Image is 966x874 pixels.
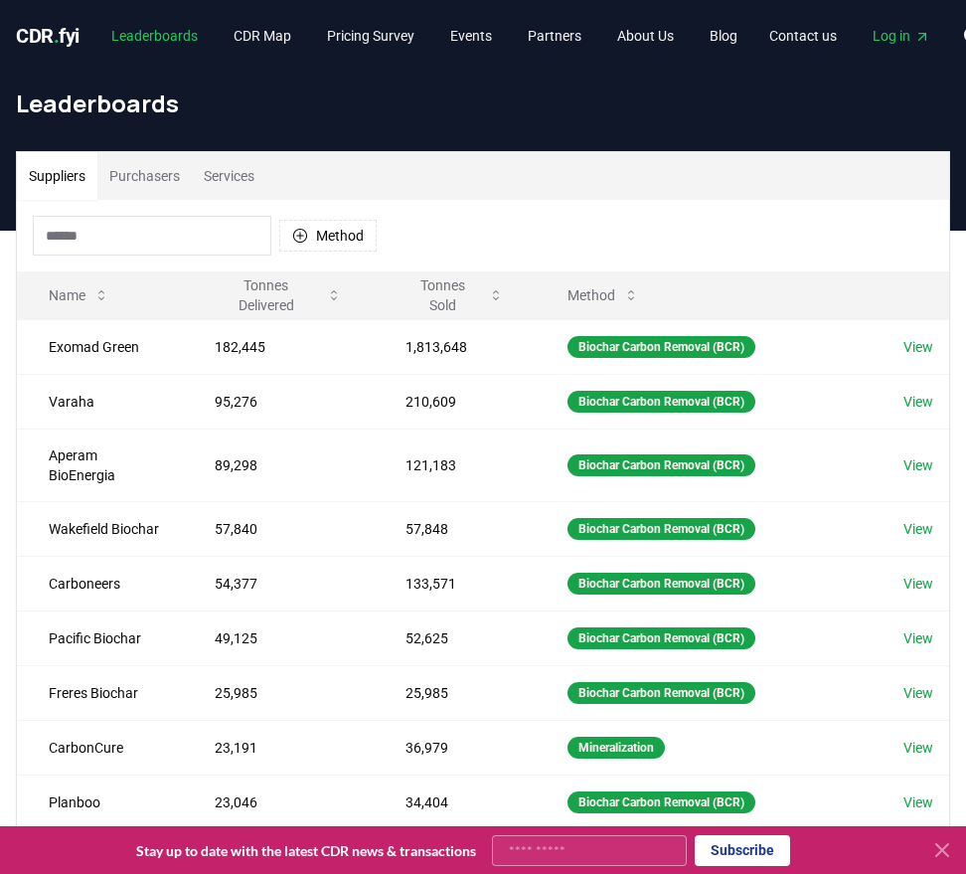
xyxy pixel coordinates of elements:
a: CDR.fyi [16,22,80,50]
td: Freres Biochar [17,665,183,720]
td: 210,609 [374,374,536,429]
button: Suppliers [17,152,97,200]
td: 52,625 [374,611,536,665]
td: 34,404 [374,775,536,829]
td: 49,125 [183,611,374,665]
div: Biochar Carbon Removal (BCR) [567,518,755,540]
button: Method [279,220,377,252]
span: . [54,24,60,48]
div: Biochar Carbon Removal (BCR) [567,336,755,358]
td: 182,445 [183,319,374,374]
div: Biochar Carbon Removal (BCR) [567,454,755,476]
button: Name [33,275,125,315]
a: View [903,337,933,357]
td: Varaha [17,374,183,429]
td: 54,377 [183,556,374,611]
a: View [903,574,933,594]
button: Tonnes Sold [390,275,520,315]
nav: Main [95,18,753,54]
a: View [903,392,933,412]
button: Purchasers [97,152,192,200]
div: Biochar Carbon Removal (BCR) [567,627,755,649]
div: Biochar Carbon Removal (BCR) [567,573,755,595]
td: Wakefield Biochar [17,501,183,556]
a: Log in [857,18,946,54]
td: Planboo [17,775,183,829]
a: Contact us [753,18,853,54]
td: 133,571 [374,556,536,611]
td: 121,183 [374,429,536,501]
a: View [903,455,933,475]
td: 25,985 [374,665,536,720]
td: Aperam BioEnergia [17,429,183,501]
a: View [903,519,933,539]
a: Partners [512,18,597,54]
a: Pricing Survey [311,18,430,54]
button: Method [552,275,655,315]
span: Log in [873,26,930,46]
div: Biochar Carbon Removal (BCR) [567,682,755,704]
td: 25,985 [183,665,374,720]
td: 23,191 [183,720,374,775]
div: Biochar Carbon Removal (BCR) [567,391,755,413]
span: CDR fyi [16,24,80,48]
td: CarbonCure [17,720,183,775]
a: View [903,792,933,812]
td: Pacific Biochar [17,611,183,665]
div: Mineralization [567,737,665,759]
a: Blog [694,18,753,54]
a: CDR Map [218,18,307,54]
td: 57,848 [374,501,536,556]
a: View [903,628,933,648]
a: About Us [601,18,690,54]
div: Biochar Carbon Removal (BCR) [567,791,755,813]
h1: Leaderboards [16,87,950,119]
a: View [903,683,933,703]
td: 23,046 [183,775,374,829]
a: Events [434,18,508,54]
button: Services [192,152,266,200]
a: View [903,738,933,758]
td: 89,298 [183,429,374,501]
td: 36,979 [374,720,536,775]
td: 1,813,648 [374,319,536,374]
td: Carboneers [17,556,183,611]
a: Leaderboards [95,18,214,54]
td: 57,840 [183,501,374,556]
td: 95,276 [183,374,374,429]
nav: Main [753,18,946,54]
td: Exomad Green [17,319,183,374]
button: Tonnes Delivered [199,275,358,315]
